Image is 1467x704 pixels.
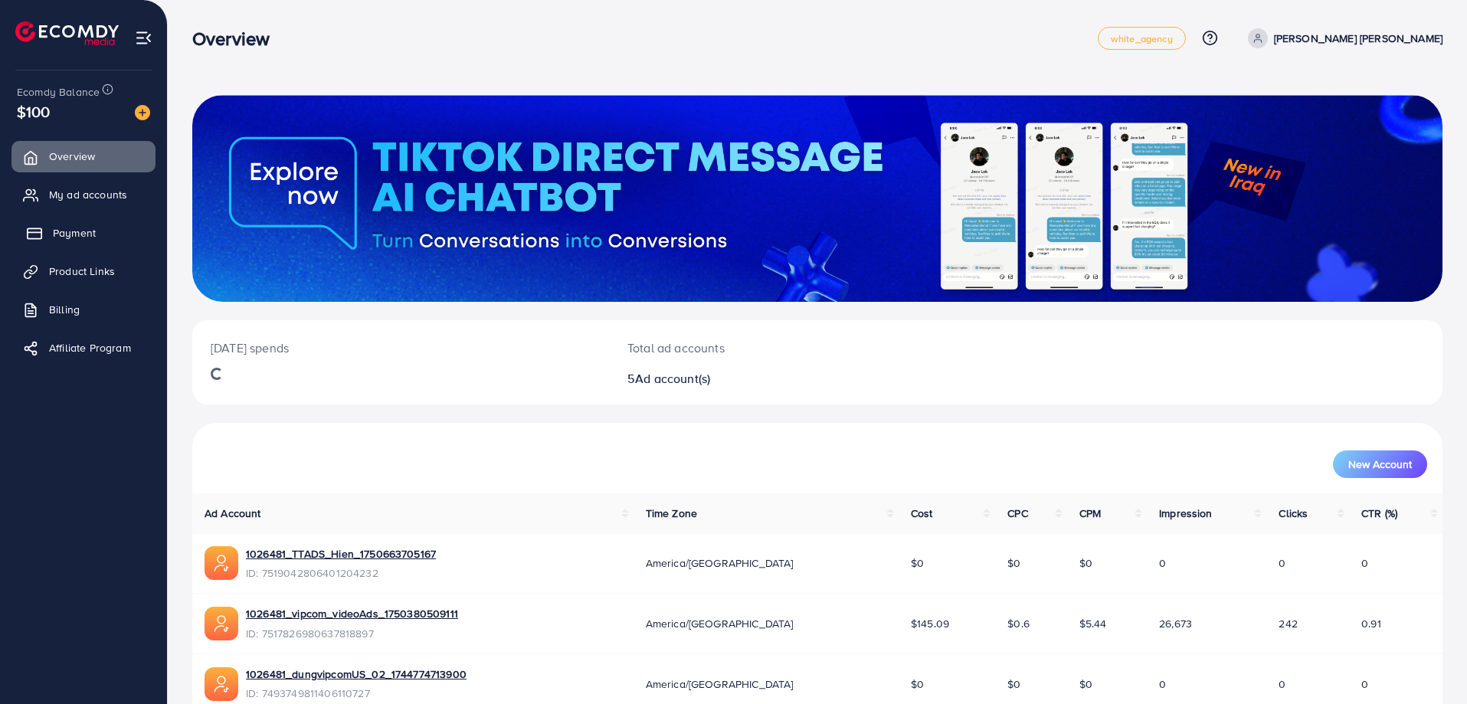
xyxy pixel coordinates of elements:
[1159,555,1166,571] span: 0
[646,506,697,521] span: Time Zone
[1242,28,1442,48] a: [PERSON_NAME] [PERSON_NAME]
[246,686,467,701] span: ID: 7493749811406110727
[1007,676,1020,692] span: $0
[205,546,238,580] img: ic-ads-acc.e4c84228.svg
[1007,616,1030,631] span: $0.6
[1333,450,1427,478] button: New Account
[246,546,436,562] a: 1026481_TTADS_Hien_1750663705167
[192,28,282,50] h3: Overview
[646,555,794,571] span: America/[GEOGRAPHIC_DATA]
[49,264,115,279] span: Product Links
[11,179,156,210] a: My ad accounts
[646,676,794,692] span: America/[GEOGRAPHIC_DATA]
[246,666,467,682] a: 1026481_dungvipcomUS_02_1744774713900
[49,340,131,355] span: Affiliate Program
[1079,676,1092,692] span: $0
[205,607,238,640] img: ic-ads-acc.e4c84228.svg
[1279,555,1285,571] span: 0
[1361,555,1368,571] span: 0
[11,294,156,325] a: Billing
[246,565,436,581] span: ID: 7519042806401204232
[11,218,156,248] a: Payment
[49,149,95,164] span: Overview
[211,339,591,357] p: [DATE] spends
[15,21,119,45] img: logo
[627,372,903,386] h2: 5
[1079,616,1107,631] span: $5.44
[646,616,794,631] span: America/[GEOGRAPHIC_DATA]
[135,105,150,120] img: image
[17,100,51,123] span: $100
[11,332,156,363] a: Affiliate Program
[1079,555,1092,571] span: $0
[1361,616,1381,631] span: 0.91
[53,225,96,241] span: Payment
[11,141,156,172] a: Overview
[627,339,903,357] p: Total ad accounts
[1279,676,1285,692] span: 0
[1159,676,1166,692] span: 0
[205,667,238,701] img: ic-ads-acc.e4c84228.svg
[1007,506,1027,521] span: CPC
[49,187,127,202] span: My ad accounts
[1361,676,1368,692] span: 0
[1159,616,1192,631] span: 26,673
[1007,555,1020,571] span: $0
[1098,27,1186,50] a: white_agency
[246,606,458,621] a: 1026481_vipcom_videoAds_1750380509111
[911,616,949,631] span: $145.09
[1361,506,1397,521] span: CTR (%)
[1274,29,1442,47] p: [PERSON_NAME] [PERSON_NAME]
[1111,34,1173,44] span: white_agency
[17,84,100,100] span: Ecomdy Balance
[205,506,261,521] span: Ad Account
[1079,506,1101,521] span: CPM
[49,302,80,317] span: Billing
[11,256,156,287] a: Product Links
[246,626,458,641] span: ID: 7517826980637818897
[1279,616,1297,631] span: 242
[911,506,933,521] span: Cost
[1159,506,1213,521] span: Impression
[135,29,152,47] img: menu
[635,370,710,387] span: Ad account(s)
[911,676,924,692] span: $0
[1348,459,1412,470] span: New Account
[911,555,924,571] span: $0
[1279,506,1308,521] span: Clicks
